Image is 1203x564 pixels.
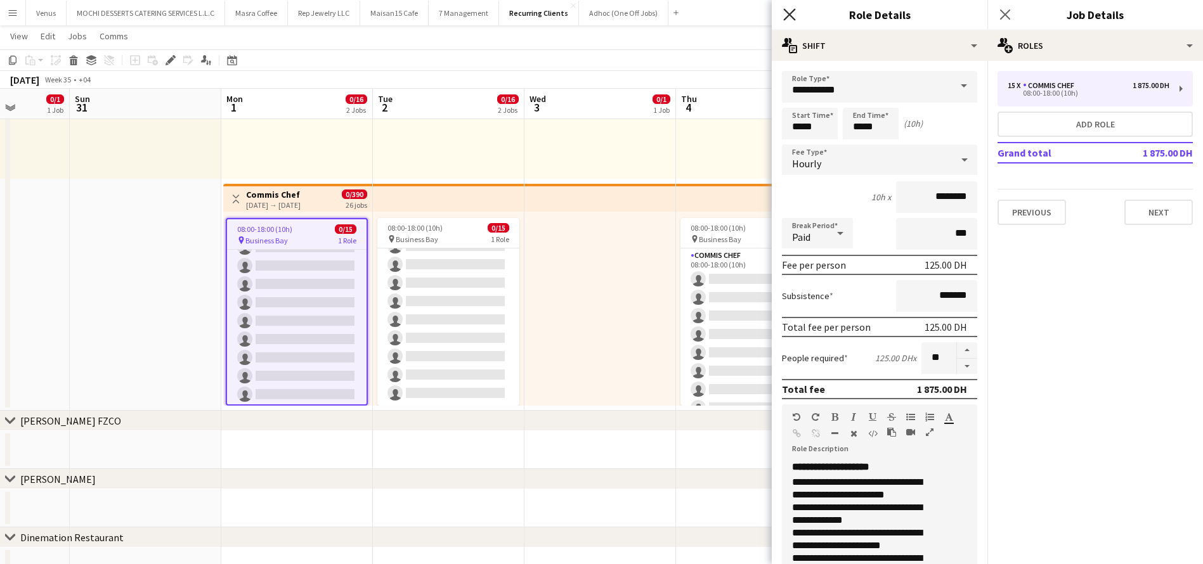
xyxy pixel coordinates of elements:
span: View [10,30,28,42]
button: Decrease [957,359,977,375]
a: Edit [36,28,60,44]
span: 0/390 [342,189,367,199]
span: 0/16 [497,94,519,104]
a: Jobs [63,28,92,44]
td: 1 875.00 DH [1113,143,1193,163]
button: Ordered List [925,412,934,422]
button: Recurring Clients [499,1,579,25]
button: Next [1124,200,1193,225]
span: Comms [100,30,128,42]
button: Adhoc (One Off Jobs) [579,1,668,25]
button: 7 Management [429,1,499,25]
div: 125.00 DH [925,259,967,271]
td: Grand total [998,143,1113,163]
div: [DATE] → [DATE] [246,200,301,210]
button: Redo [811,412,820,422]
div: 1 Job [653,105,670,115]
h3: Job Details [987,6,1203,23]
div: 15 x [1008,81,1023,90]
button: Underline [868,412,877,422]
div: 125.00 DH [925,321,967,333]
app-job-card: 08:00-18:00 (10h)0/15 Business Bay1 Role [377,218,519,406]
a: View [5,28,33,44]
span: 1 Role [338,236,356,245]
span: Business Bay [699,234,741,244]
div: [PERSON_NAME] [20,473,96,485]
span: Wed [530,93,546,105]
button: Fullscreen [925,427,934,437]
span: Thu [681,93,697,105]
button: Maisan15 Cafe [360,1,429,25]
span: Business Bay [396,234,438,244]
div: Total fee per person [782,321,871,333]
button: Venus [26,1,67,25]
span: 31 [73,100,90,115]
h3: Role Details [772,6,987,23]
button: Text Color [944,412,953,422]
button: Clear Formatting [849,428,858,439]
div: Total fee [782,383,825,395]
button: Italic [849,412,858,422]
span: 08:00-18:00 (10h) [237,224,292,234]
button: Increase [957,342,977,359]
span: 0/1 [46,94,64,104]
span: Edit [41,30,55,42]
span: Jobs [68,30,87,42]
span: 08:00-18:00 (10h) [387,223,443,233]
span: 4 [679,100,697,115]
div: +04 [79,75,91,84]
span: 2 [376,100,393,115]
button: Bold [830,412,839,422]
span: 1 [224,100,243,115]
button: MOCHI DESSERTS CATERING SERVICES L.L.C [67,1,225,25]
a: Comms [94,28,133,44]
div: Commis Chef [1023,81,1079,90]
label: People required [782,352,848,364]
div: Shift [772,30,987,61]
button: Previous [998,200,1066,225]
span: Paid [792,231,810,243]
app-job-card: 08:00-18:00 (10h)0/15 Business Bay1 Role [226,218,368,406]
button: Rep Jewelry LLC [288,1,360,25]
div: Dinemation Restaurant [20,531,124,544]
span: 3 [528,100,546,115]
app-job-card: 08:00-18:00 (10h)0/15 Business Bay1 RoleCommis Chef0/1508:00-18:00 (10h) [680,218,823,406]
span: Sun [75,93,90,105]
div: 08:00-18:00 (10h) [1008,90,1169,96]
app-card-role: Commis Chef0/1508:00-18:00 (10h) [680,248,823,549]
span: 0/1 [653,94,670,104]
span: Mon [226,93,243,105]
span: 08:00-18:00 (10h) [691,223,746,233]
div: 1 Job [47,105,63,115]
span: 0/15 [335,224,356,234]
div: Fee per person [782,259,846,271]
div: 10h x [871,191,891,203]
button: Undo [792,412,801,422]
div: 1 875.00 DH [1133,81,1169,90]
span: Tue [378,93,393,105]
button: Masra Coffee [225,1,288,25]
div: Roles [987,30,1203,61]
span: 0/16 [346,94,367,104]
span: Week 35 [42,75,74,84]
label: Subsistence [782,290,833,302]
h3: Commis Chef [246,189,301,200]
button: Unordered List [906,412,915,422]
button: HTML Code [868,428,877,439]
div: [PERSON_NAME] FZCO [20,414,121,427]
div: 125.00 DH x [875,352,916,364]
span: Hourly [792,157,821,170]
button: Horizontal Line [830,428,839,439]
div: 2 Jobs [346,105,367,115]
div: 1 875.00 DH [917,383,967,395]
div: 26 jobs [346,199,367,210]
span: Business Bay [245,236,288,245]
div: [DATE] [10,74,39,86]
button: Paste as plain text [887,427,896,437]
div: (10h) [904,118,923,129]
button: Insert video [906,427,915,437]
button: Add role [998,112,1193,137]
